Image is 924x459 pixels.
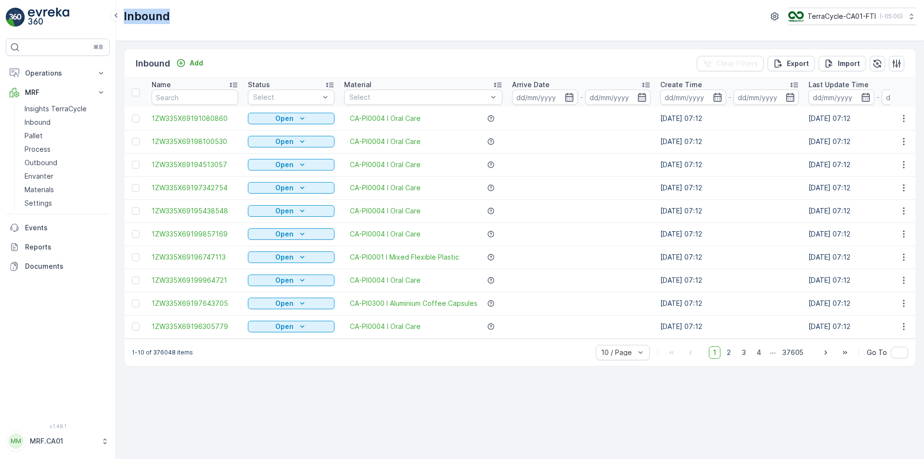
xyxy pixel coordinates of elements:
[6,218,110,237] a: Events
[152,160,238,170] span: 1ZW335X69194513057
[350,183,421,193] span: CA-PI0004 I Oral Care
[25,68,90,78] p: Operations
[350,206,421,216] a: CA-PI0004 I Oral Care
[787,59,809,68] p: Export
[788,11,804,22] img: TC_BVHiTW6.png
[152,322,238,331] a: 1ZW335X69196305779
[172,57,207,69] button: Add
[350,160,421,170] span: CA-PI0004 I Oral Care
[132,161,140,169] div: Toggle Row Selected
[6,237,110,257] a: Reports
[136,57,170,70] p: Inbound
[880,13,903,20] p: ( -05:00 )
[275,322,294,331] p: Open
[132,300,140,307] div: Toggle Row Selected
[716,59,758,68] p: Clear Filters
[25,171,53,181] p: Envanter
[25,185,54,195] p: Materials
[275,229,294,239] p: Open
[512,80,550,90] p: Arrive Date
[21,156,110,170] a: Outbound
[808,80,869,90] p: Last Update Time
[21,170,110,183] a: Envanter
[655,269,804,292] td: [DATE] 07:12
[737,346,750,359] span: 3
[6,83,110,102] button: MRF
[350,229,421,239] a: CA-PI0004 I Oral Care
[190,58,203,68] p: Add
[350,299,477,308] a: CA-PI0300 I Aluminium Coffee Capsules
[253,92,320,102] p: Select
[275,275,294,285] p: Open
[6,431,110,451] button: MMMRF.CA01
[6,257,110,276] a: Documents
[248,113,334,124] button: Open
[728,92,731,103] p: -
[6,64,110,83] button: Operations
[25,131,43,141] p: Pallet
[152,229,238,239] span: 1ZW335X69199857169
[655,246,804,269] td: [DATE] 07:12
[275,160,294,170] p: Open
[152,252,238,262] a: 1ZW335X69196747113
[248,251,334,263] button: Open
[21,102,110,116] a: Insights TerraCycle
[275,114,294,123] p: Open
[152,137,238,146] a: 1ZW335X69198100530
[275,183,294,193] p: Open
[585,90,651,105] input: dd/mm/yyyy
[778,346,808,359] span: 37605
[152,183,238,193] span: 1ZW335X69197342754
[660,80,702,90] p: Create Time
[132,323,140,330] div: Toggle Row Selected
[25,262,106,271] p: Documents
[248,182,334,194] button: Open
[838,59,860,68] p: Import
[132,207,140,215] div: Toggle Row Selected
[655,176,804,199] td: [DATE] 07:12
[28,8,69,27] img: logo_light-DOdMpM7g.png
[132,253,140,261] div: Toggle Row Selected
[248,136,334,147] button: Open
[752,346,766,359] span: 4
[8,433,24,449] div: MM
[788,8,916,25] button: TerraCycle-CA01-FTI(-05:00)
[25,223,106,233] p: Events
[132,115,140,122] div: Toggle Row Selected
[132,138,140,145] div: Toggle Row Selected
[733,90,799,105] input: dd/mm/yyyy
[132,230,140,238] div: Toggle Row Selected
[21,197,110,210] a: Settings
[655,130,804,153] td: [DATE] 07:12
[350,114,421,123] a: CA-PI0004 I Oral Care
[25,104,87,114] p: Insights TerraCycle
[21,143,110,156] a: Process
[6,8,25,27] img: logo
[132,349,193,356] p: 1-10 of 376048 items
[275,252,294,262] p: Open
[275,137,294,146] p: Open
[350,322,421,331] a: CA-PI0004 I Oral Care
[350,275,421,285] span: CA-PI0004 I Oral Care
[132,184,140,192] div: Toggle Row Selected
[655,292,804,315] td: [DATE] 07:12
[350,252,459,262] a: CA-PI0001 I Mixed Flexible Plastic
[709,346,720,359] span: 1
[152,206,238,216] a: 1ZW335X69195438548
[350,137,421,146] a: CA-PI0004 I Oral Care
[876,92,880,103] p: -
[25,198,52,208] p: Settings
[655,199,804,223] td: [DATE] 07:12
[770,346,776,359] p: ...
[152,275,238,285] a: 1ZW335X69199964721
[808,12,876,21] p: TerraCycle-CA01-FTI
[344,80,372,90] p: Material
[21,129,110,143] a: Pallet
